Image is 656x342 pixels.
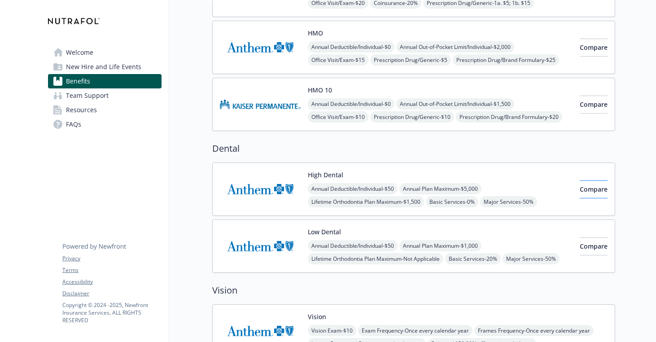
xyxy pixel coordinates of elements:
[503,253,560,264] span: Major Services - 50%
[445,253,501,264] span: Basic Services - 20%
[62,278,161,286] a: Accessibility
[62,266,161,274] a: Terms
[480,196,537,207] span: Major Services - 50%
[580,242,608,250] span: Compare
[308,312,326,321] button: Vision
[220,28,301,66] img: Anthem Blue Cross carrier logo
[308,253,443,264] span: Lifetime Orthodontia Plan Maximum - Not Applicable
[62,301,161,324] p: Copyright © 2024 - 2025 , Newfront Insurance Services, ALL RIGHTS RESERVED
[308,170,343,180] button: High Dental
[308,183,398,194] span: Annual Deductible/Individual - $50
[48,117,162,132] a: FAQs
[48,74,162,88] a: Benefits
[453,54,559,66] span: Prescription Drug/Brand Formulary - $25
[474,325,594,336] span: Frames Frequency - Once every calendar year
[220,85,301,123] img: Kaiser Permanente Insurance Company carrier logo
[66,60,141,74] span: New Hire and Life Events
[580,180,608,198] button: Compare
[396,98,514,110] span: Annual Out-of-Pocket Limit/Individual - $1,500
[308,85,332,95] button: HMO 10
[62,289,161,298] a: Disclaimer
[212,284,615,297] h2: Vision
[308,98,394,110] span: Annual Deductible/Individual - $0
[370,54,451,66] span: Prescription Drug/Generic - $5
[426,196,478,207] span: Basic Services - 0%
[308,41,394,53] span: Annual Deductible/Individual - $0
[308,240,398,251] span: Annual Deductible/Individual - $50
[66,88,109,103] span: Team Support
[396,41,514,53] span: Annual Out-of-Pocket Limit/Individual - $2,000
[308,227,341,237] button: Low Dental
[308,111,368,123] span: Office Visit/Exam - $10
[66,103,97,117] span: Resources
[48,88,162,103] a: Team Support
[580,39,608,57] button: Compare
[370,111,454,123] span: Prescription Drug/Generic - $10
[48,45,162,60] a: Welcome
[66,45,93,60] span: Welcome
[66,74,90,88] span: Benefits
[66,117,81,132] span: FAQs
[212,142,615,155] h2: Dental
[62,254,161,263] a: Privacy
[580,237,608,255] button: Compare
[580,100,608,109] span: Compare
[358,325,472,336] span: Exam Frequency - Once every calendar year
[580,96,608,114] button: Compare
[48,60,162,74] a: New Hire and Life Events
[308,325,356,336] span: Vision Exam - $10
[580,185,608,193] span: Compare
[399,240,481,251] span: Annual Plan Maximum - $1,000
[220,170,301,208] img: Anthem Blue Cross carrier logo
[399,183,481,194] span: Annual Plan Maximum - $5,000
[308,28,323,38] button: HMO
[48,103,162,117] a: Resources
[456,111,562,123] span: Prescription Drug/Brand Formulary - $20
[580,43,608,52] span: Compare
[308,196,424,207] span: Lifetime Orthodontia Plan Maximum - $1,500
[220,227,301,265] img: Anthem Blue Cross carrier logo
[308,54,368,66] span: Office Visit/Exam - $15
